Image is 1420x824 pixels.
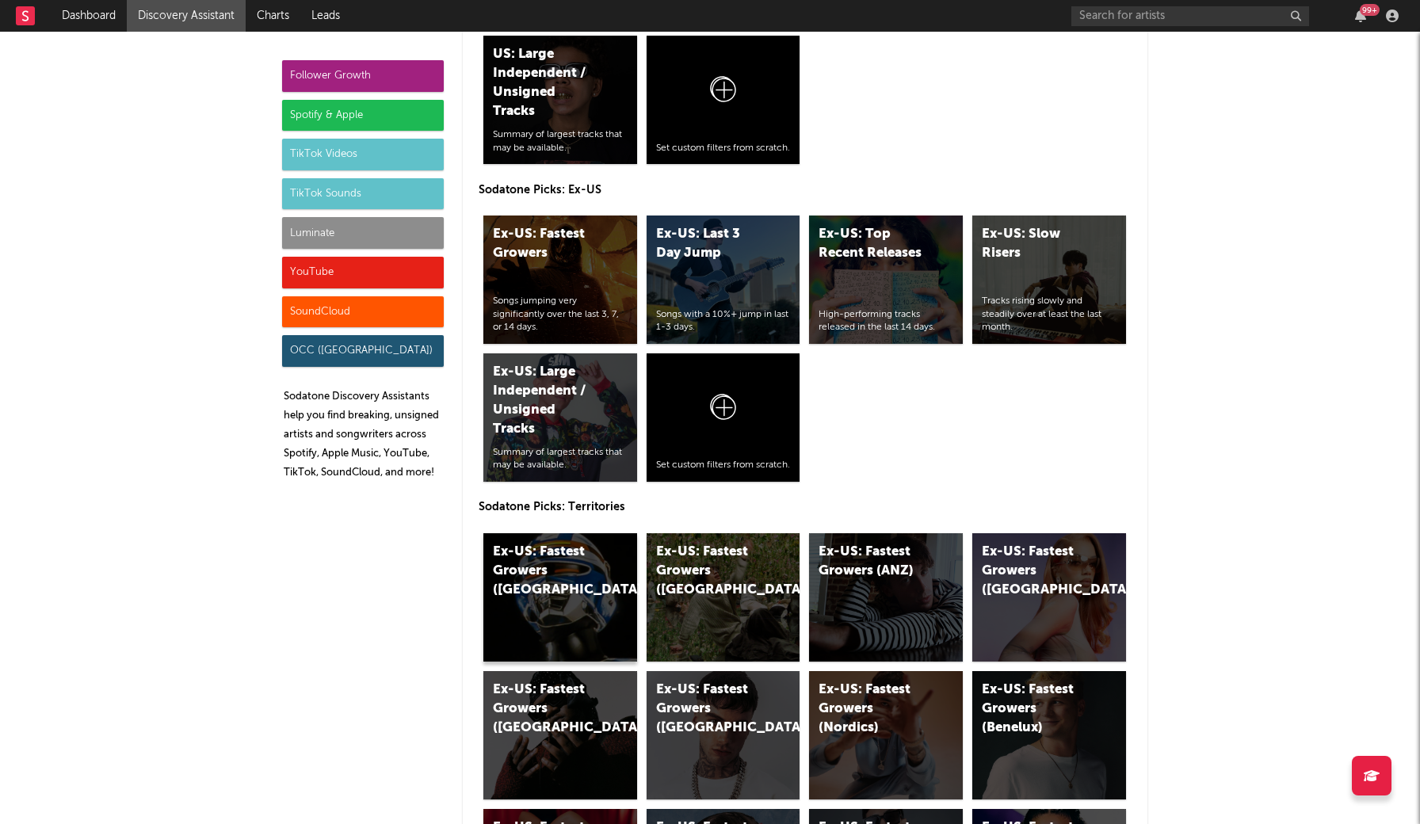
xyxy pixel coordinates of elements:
[493,681,601,738] div: Ex-US: Fastest Growers ([GEOGRAPHIC_DATA])
[819,225,926,263] div: Ex-US: Top Recent Releases
[819,681,926,738] div: Ex-US: Fastest Growers (Nordics)
[282,217,444,249] div: Luminate
[972,671,1126,799] a: Ex-US: Fastest Growers (Benelux)
[1355,10,1366,22] button: 99+
[972,216,1126,344] a: Ex-US: Slow RisersTracks rising slowly and steadily over at least the last month.
[282,178,444,210] div: TikTok Sounds
[483,216,637,344] a: Ex-US: Fastest GrowersSongs jumping very significantly over the last 3, 7, or 14 days.
[647,533,800,662] a: Ex-US: Fastest Growers ([GEOGRAPHIC_DATA])
[982,681,1090,738] div: Ex-US: Fastest Growers (Benelux)
[282,335,444,367] div: OCC ([GEOGRAPHIC_DATA])
[493,45,601,121] div: US: Large Independent / Unsigned Tracks
[1071,6,1309,26] input: Search for artists
[282,296,444,328] div: SoundCloud
[809,216,963,344] a: Ex-US: Top Recent ReleasesHigh-performing tracks released in the last 14 days.
[479,498,1132,517] p: Sodatone Picks: Territories
[493,543,601,600] div: Ex-US: Fastest Growers ([GEOGRAPHIC_DATA])
[647,353,800,482] a: Set custom filters from scratch.
[282,60,444,92] div: Follower Growth
[656,681,764,738] div: Ex-US: Fastest Growers ([GEOGRAPHIC_DATA])
[647,216,800,344] a: Ex-US: Last 3 Day JumpSongs with a 10%+ jump in last 1-3 days.
[282,100,444,132] div: Spotify & Apple
[982,543,1090,600] div: Ex-US: Fastest Growers ([GEOGRAPHIC_DATA])
[284,387,444,483] p: Sodatone Discovery Assistants help you find breaking, unsigned artists and songwriters across Spo...
[819,308,953,335] div: High-performing tracks released in the last 14 days.
[819,543,926,581] div: Ex-US: Fastest Growers (ANZ)
[972,533,1126,662] a: Ex-US: Fastest Growers ([GEOGRAPHIC_DATA])
[647,671,800,799] a: Ex-US: Fastest Growers ([GEOGRAPHIC_DATA])
[1360,4,1380,16] div: 99 +
[656,225,764,263] div: Ex-US: Last 3 Day Jump
[493,225,601,263] div: Ex-US: Fastest Growers
[493,363,601,439] div: Ex-US: Large Independent / Unsigned Tracks
[656,142,791,155] div: Set custom filters from scratch.
[483,36,637,164] a: US: Large Independent / Unsigned TracksSummary of largest tracks that may be available.
[656,308,791,335] div: Songs with a 10%+ jump in last 1-3 days.
[483,353,637,482] a: Ex-US: Large Independent / Unsigned TracksSummary of largest tracks that may be available.
[982,225,1090,263] div: Ex-US: Slow Risers
[479,181,1132,200] p: Sodatone Picks: Ex-US
[493,446,628,473] div: Summary of largest tracks that may be available.
[809,533,963,662] a: Ex-US: Fastest Growers (ANZ)
[982,295,1117,334] div: Tracks rising slowly and steadily over at least the last month.
[493,295,628,334] div: Songs jumping very significantly over the last 3, 7, or 14 days.
[809,671,963,799] a: Ex-US: Fastest Growers (Nordics)
[656,543,764,600] div: Ex-US: Fastest Growers ([GEOGRAPHIC_DATA])
[282,139,444,170] div: TikTok Videos
[483,533,637,662] a: Ex-US: Fastest Growers ([GEOGRAPHIC_DATA])
[656,459,791,472] div: Set custom filters from scratch.
[647,36,800,164] a: Set custom filters from scratch.
[282,257,444,288] div: YouTube
[493,128,628,155] div: Summary of largest tracks that may be available.
[483,671,637,799] a: Ex-US: Fastest Growers ([GEOGRAPHIC_DATA])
